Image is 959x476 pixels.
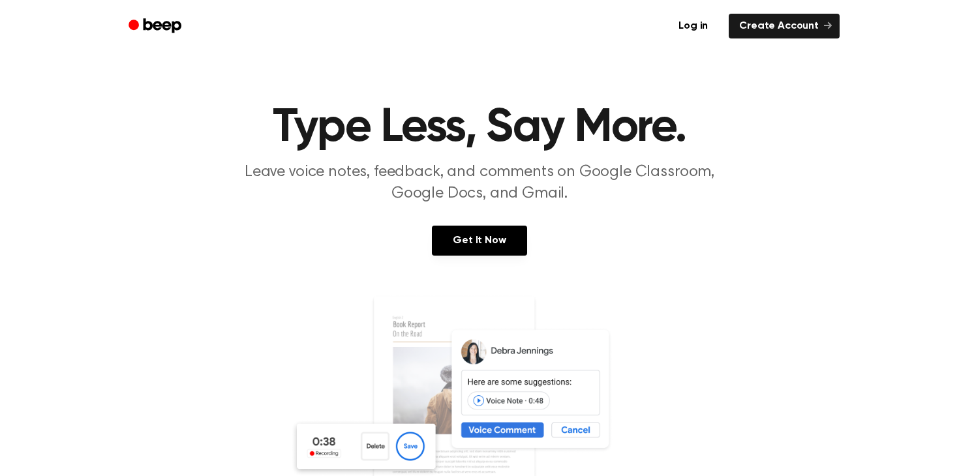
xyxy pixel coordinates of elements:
h1: Type Less, Say More. [145,104,814,151]
a: Create Account [729,14,840,38]
a: Beep [119,14,193,39]
p: Leave voice notes, feedback, and comments on Google Classroom, Google Docs, and Gmail. [229,162,730,205]
a: Log in [665,11,721,41]
a: Get It Now [432,226,526,256]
